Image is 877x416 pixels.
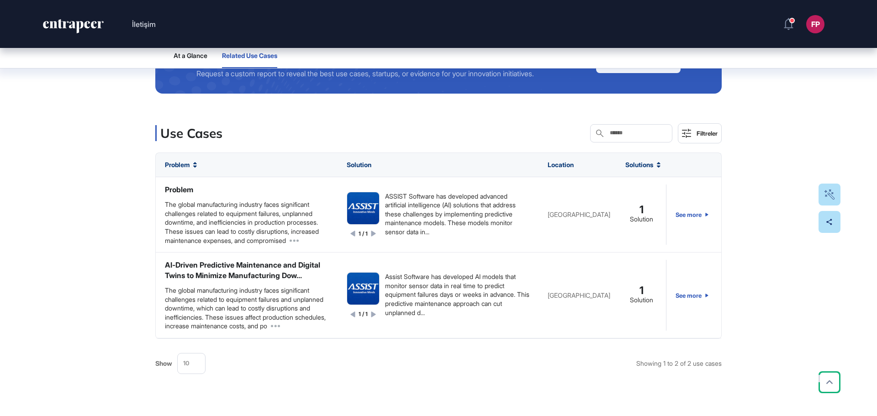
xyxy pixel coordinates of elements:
div: Solution [630,215,653,224]
img: image [347,273,379,305]
div: The global manufacturing industry faces significant challenges related to equipment failures, unp... [165,200,328,245]
div: Assist Software has developed AI models that monitor sensor data in real time to predict equipmen... [385,272,529,317]
span: Location [548,161,574,169]
span: Related Use Cases [222,52,277,59]
div: The global manufacturing industry faces significant challenges related to equipment failures and ... [165,286,328,331]
a: See more [676,260,708,331]
div: AI-Driven Predictive Maintenance and Digital Twins to Minimize Manufacturing Dow... [165,260,328,280]
div: Solution [630,296,653,305]
button: Filtreler [678,123,722,143]
div: ASSIST Software has developed advanced artificial intelligence (AI) solutions that address these ... [385,192,529,237]
span: Problem [165,161,190,169]
div: 1 / 1 [359,230,368,238]
div: Showing 1 to 2 of 2 use cases [636,360,722,367]
a: image [347,192,380,225]
div: Filtreler [697,130,718,137]
div: Request a custom report to reveal the best use cases, startups, or evidence for your innovation i... [196,68,534,79]
span: 1 [639,286,644,295]
span: 10 [183,360,190,367]
a: image [347,272,380,305]
div: [GEOGRAPHIC_DATA] [548,292,607,299]
span: Solution [347,161,371,169]
a: See more [676,184,708,245]
img: image [347,192,379,224]
div: [GEOGRAPHIC_DATA] [548,211,607,218]
div: Problem [165,184,328,195]
button: Related Use Cases [222,43,277,68]
span: Solutions [625,161,653,169]
div: 1 / 1 [359,311,368,318]
button: FP [806,15,824,33]
button: At a Glance [174,43,207,68]
span: Show [155,360,172,367]
span: 1 [639,205,644,214]
h3: Use Cases [160,125,222,141]
span: At a Glance [174,52,207,59]
a: entrapeer-logo [42,19,105,37]
button: İletişim [132,18,156,30]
